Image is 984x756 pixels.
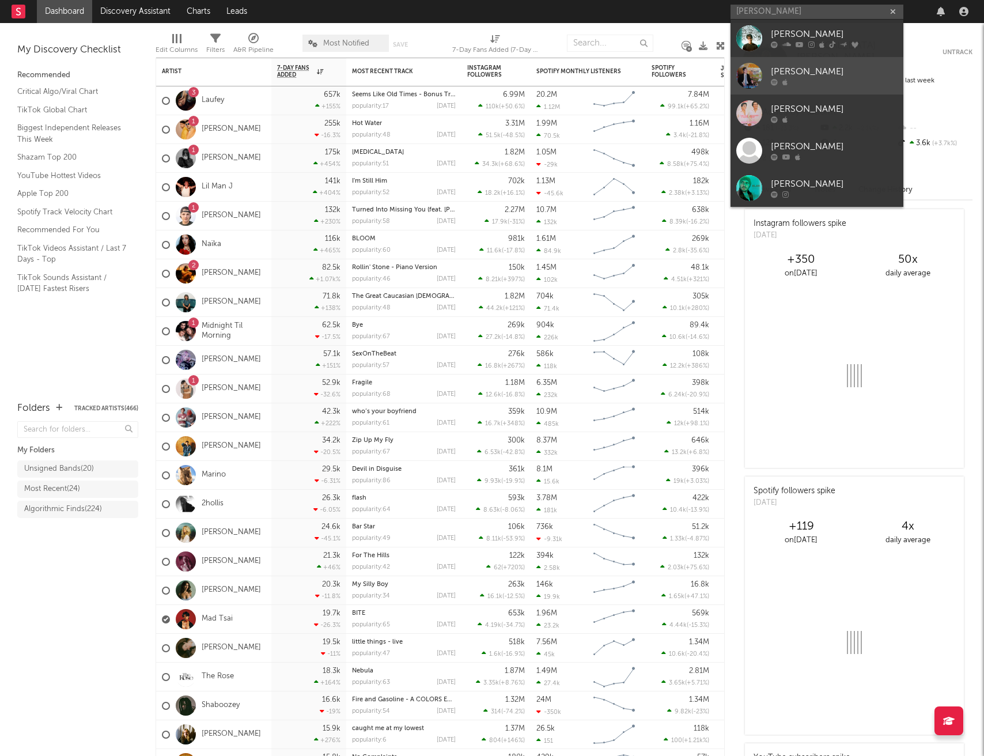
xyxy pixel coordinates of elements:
div: [DATE] [437,305,456,311]
div: popularity: 52 [352,190,389,196]
span: +348 % [502,421,523,427]
a: YouTube Hottest Videos [17,169,127,182]
div: popularity: 48 [352,132,391,138]
svg: Chart title [588,173,640,202]
div: +151 % [316,362,340,369]
div: [DATE] [437,190,456,196]
div: My Discovery Checklist [17,43,138,57]
span: +267 % [503,363,523,369]
div: ( ) [667,419,709,427]
div: Spotify Monthly Listeners [536,68,623,75]
div: ( ) [478,275,525,283]
div: ( ) [479,304,525,312]
div: +138 % [315,304,340,312]
div: Spotify Followers [652,65,692,78]
span: -14.8 % [503,334,523,341]
a: [PERSON_NAME] [202,557,261,566]
div: 1.16M [690,120,709,127]
span: 12k [674,421,684,427]
div: Instagram followers spike [754,218,846,230]
div: 182k [693,177,709,185]
a: Fire and Gasoline - A COLORS ENCORE [352,697,469,703]
a: Turned Into Missing You (feat. [PERSON_NAME]) [352,207,496,213]
span: +98.1 % [686,421,707,427]
svg: Chart title [588,375,640,403]
a: Shazam Top 200 [17,151,127,164]
div: popularity: 17 [352,103,389,109]
div: 398k [692,379,709,387]
span: -31 % [509,219,523,225]
div: [PERSON_NAME] [771,177,898,191]
div: Edit Columns [156,29,198,62]
span: 2.8k [673,248,686,254]
div: Most Recent ( 24 ) [24,482,80,496]
span: +3.7k % [930,141,957,147]
div: -32.6 % [314,391,340,398]
div: 359k [508,408,525,415]
div: 3.31M [505,120,525,127]
div: 3.6k [896,136,972,151]
div: 498k [691,149,709,156]
div: ( ) [663,362,709,369]
a: Devil in Disguise [352,466,402,472]
div: Edit Columns [156,43,198,57]
button: Save [393,41,408,48]
div: popularity: 57 [352,362,389,369]
div: +350 [748,253,854,267]
div: popularity: 58 [352,218,390,225]
div: [DATE] [437,103,456,109]
span: 17.9k [492,219,508,225]
div: 118k [536,362,557,370]
a: [PERSON_NAME] [731,20,903,57]
a: Marino [202,470,226,480]
div: +155 % [315,103,340,110]
div: ( ) [665,247,709,254]
div: 82.5k [322,264,340,271]
span: +75.4 % [686,161,707,168]
a: Naïka [202,240,221,250]
div: [DATE] [754,230,846,241]
div: [DATE] [437,391,456,398]
svg: Chart title [588,86,640,115]
a: Zip Up My Fly [352,437,393,444]
a: [PERSON_NAME] [202,413,261,422]
span: 27.2k [486,334,501,341]
a: little things - live [352,639,403,645]
div: [DATE] [437,218,456,225]
div: popularity: 48 [352,305,391,311]
div: 232k [536,391,558,399]
div: +404 % [313,189,340,196]
span: +65.2 % [686,104,707,110]
span: 8.21k [486,277,501,283]
a: Critical Algo/Viral Chart [17,85,127,98]
div: ( ) [475,160,525,168]
div: 7-Day Fans Added (7-Day Fans Added) [452,29,539,62]
span: 99.1k [668,104,684,110]
a: Algorithmic Finds(224) [17,501,138,518]
div: 300k [508,437,525,444]
div: 485k [536,420,559,428]
a: [PERSON_NAME] [202,153,261,163]
div: popularity: 46 [352,276,391,282]
div: ( ) [478,189,525,196]
div: who’s your boyfriend [352,409,456,415]
div: [DATE] [437,276,456,282]
span: -35.6 % [687,248,707,254]
span: 34.3k [482,161,498,168]
div: daily average [854,267,961,281]
span: 16.8k [485,363,501,369]
span: +280 % [687,305,707,312]
div: [DATE] [437,362,456,369]
a: The Great Caucasian [DEMOGRAPHIC_DATA] [352,293,487,300]
div: 71.8k [323,293,340,300]
svg: Chart title [588,346,640,375]
div: 269k [692,235,709,243]
a: Seems Like Old Times - Bonus Track [352,92,461,98]
a: Mad Tsai [202,614,233,624]
div: Unsigned Bands ( 20 ) [24,462,94,476]
div: Artist [162,68,248,75]
a: Midnight Til Morning [202,322,266,341]
div: popularity: 67 [352,334,390,340]
div: 141k [325,177,340,185]
a: Shaboozey [202,701,240,710]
